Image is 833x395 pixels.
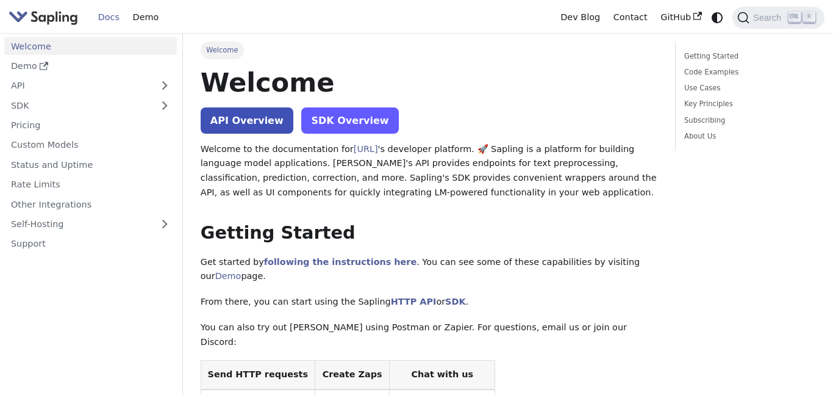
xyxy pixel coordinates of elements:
a: Support [4,235,177,253]
span: Welcome [201,42,244,59]
kbd: K [803,12,815,23]
a: Subscribing [684,115,811,126]
p: From there, you can start using the Sapling or . [201,295,657,310]
a: Welcome [4,37,177,55]
nav: Breadcrumbs [201,42,657,59]
a: Demo [126,8,165,27]
a: Dev Blog [554,8,606,27]
a: Sapling.ai [9,9,82,26]
a: Docs [91,8,126,27]
img: Sapling.ai [9,9,78,26]
a: Pricing [4,117,177,134]
a: Key Principles [684,98,811,110]
a: HTTP API [391,297,437,306]
th: Chat with us [390,361,495,390]
a: Other Integrations [4,195,177,213]
th: Send HTTP requests [201,361,315,390]
a: SDK [4,96,152,114]
button: Switch between dark and light mode (currently system mode) [709,9,726,26]
a: Custom Models [4,136,177,154]
a: Rate Limits [4,176,177,194]
p: Welcome to the documentation for 's developer platform. 🚀 Sapling is a platform for building lang... [201,142,657,200]
a: SDK Overview [301,107,398,134]
a: GitHub [654,8,708,27]
a: SDK [445,297,465,306]
button: Expand sidebar category 'SDK' [152,96,177,114]
a: Status and Uptime [4,156,177,173]
a: Self-Hosting [4,216,177,233]
p: Get started by . You can see some of these capabilities by visiting our page. [201,255,657,284]
a: API Overview [201,107,293,134]
a: Use Cases [684,82,811,94]
a: Demo [4,57,177,75]
a: Demo [215,271,241,281]
a: [URL] [354,144,378,154]
th: Create Zaps [315,361,390,390]
button: Expand sidebar category 'API' [152,77,177,95]
a: following the instructions here [264,257,416,267]
span: Search [749,13,788,23]
a: About Us [684,131,811,142]
h2: Getting Started [201,222,657,244]
a: Contact [607,8,654,27]
p: You can also try out [PERSON_NAME] using Postman or Zapier. For questions, email us or join our D... [201,321,657,350]
a: API [4,77,152,95]
h1: Welcome [201,66,657,99]
button: Search (Ctrl+K) [732,7,824,29]
a: Code Examples [684,67,811,78]
a: Getting Started [684,51,811,62]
